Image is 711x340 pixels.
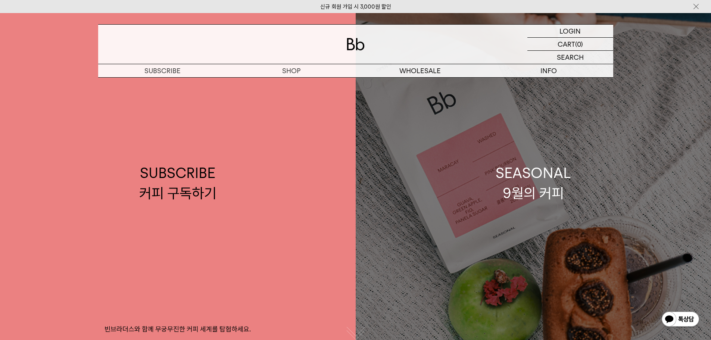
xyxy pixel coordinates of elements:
[347,38,365,50] img: 로고
[661,311,700,329] img: 카카오톡 채널 1:1 채팅 버튼
[356,64,484,77] p: WHOLESALE
[320,3,391,10] a: 신규 회원 가입 시 3,000원 할인
[484,64,613,77] p: INFO
[227,64,356,77] a: SHOP
[527,25,613,38] a: LOGIN
[139,163,216,203] div: SUBSCRIBE 커피 구독하기
[527,38,613,51] a: CART (0)
[559,25,581,37] p: LOGIN
[575,38,583,50] p: (0)
[557,51,584,64] p: SEARCH
[558,38,575,50] p: CART
[98,64,227,77] a: SUBSCRIBE
[496,163,571,203] div: SEASONAL 9월의 커피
